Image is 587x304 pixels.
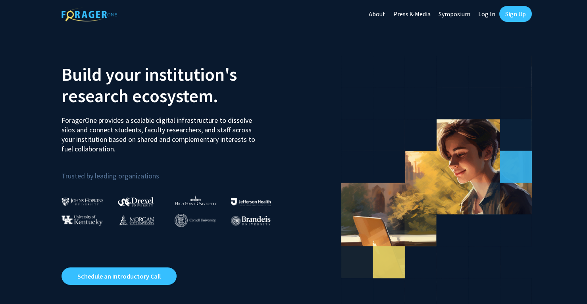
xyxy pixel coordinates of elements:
img: Thomas Jefferson University [231,198,271,206]
a: Sign Up [499,6,532,22]
p: Trusted by leading organizations [62,160,288,182]
img: Cornell University [175,214,216,227]
h2: Build your institution's research ecosystem. [62,64,288,106]
img: High Point University [175,196,217,205]
img: ForagerOne Logo [62,8,117,21]
img: University of Kentucky [62,215,103,226]
img: Drexel University [118,197,154,206]
img: Brandeis University [231,216,271,226]
a: Opens in a new tab [62,267,177,285]
p: ForagerOne provides a scalable digital infrastructure to dissolve silos and connect students, fac... [62,110,261,154]
img: Johns Hopkins University [62,198,104,206]
img: Morgan State University [118,215,154,225]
